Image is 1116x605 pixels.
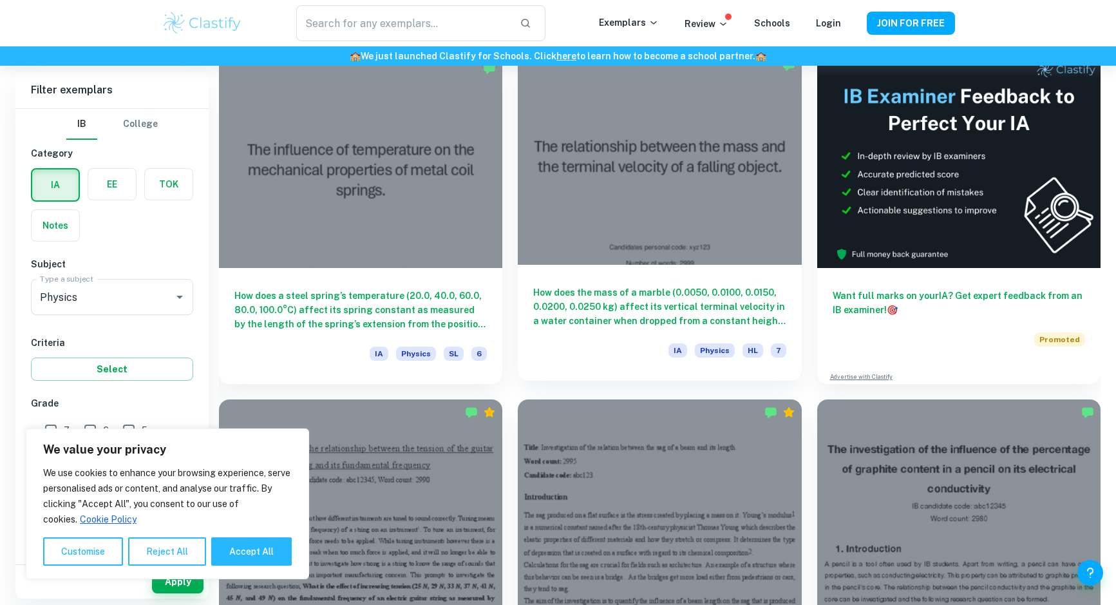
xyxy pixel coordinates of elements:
[31,396,193,410] h6: Grade
[32,169,79,200] button: IA
[3,49,1113,63] h6: We just launched Clastify for Schools. Click to learn how to become a school partner.
[518,55,801,384] a: How does the mass of a marble (0.0050, 0.0100, 0.0150, 0.0200, 0.0250 kg) affect its vertical ter...
[43,442,292,457] p: We value your privacy
[533,285,786,328] h6: How does the mass of a marble (0.0050, 0.0100, 0.0150, 0.0200, 0.0250 kg) affect its vertical ter...
[816,18,841,28] a: Login
[123,109,158,140] button: College
[754,18,790,28] a: Schools
[103,423,109,437] span: 6
[755,51,766,61] span: 🏫
[444,347,464,361] span: SL
[764,406,777,419] img: Marked
[396,347,436,361] span: Physics
[695,343,735,358] span: Physics
[817,55,1101,268] img: Thumbnail
[31,358,193,381] button: Select
[43,465,292,527] p: We use cookies to enhance your browsing experience, serve personalised ads or content, and analys...
[350,51,361,61] span: 🏫
[211,537,292,566] button: Accept All
[128,537,206,566] button: Reject All
[668,343,687,358] span: IA
[15,72,209,108] h6: Filter exemplars
[145,169,193,200] button: TOK
[830,372,893,381] a: Advertise with Clastify
[32,210,79,241] button: Notes
[1034,332,1085,347] span: Promoted
[171,288,189,306] button: Open
[817,55,1101,384] a: Want full marks on yourIA? Get expert feedback from an IB examiner!PromotedAdvertise with Clastify
[471,347,487,361] span: 6
[685,17,728,31] p: Review
[771,343,786,358] span: 7
[43,537,123,566] button: Customise
[31,336,193,350] h6: Criteria
[742,343,763,358] span: HL
[26,428,309,579] div: We value your privacy
[66,109,158,140] div: Filter type choice
[867,12,955,35] button: JOIN FOR FREE
[296,5,509,41] input: Search for any exemplars...
[483,62,496,75] img: Marked
[1081,406,1094,419] img: Marked
[40,273,93,284] label: Type a subject
[370,347,388,361] span: IA
[782,406,795,419] div: Premium
[152,570,203,593] button: Apply
[31,257,193,271] h6: Subject
[483,406,496,419] div: Premium
[162,10,243,36] img: Clastify logo
[599,15,659,30] p: Exemplars
[887,305,898,315] span: 🎯
[88,169,136,200] button: EE
[66,109,97,140] button: IB
[833,289,1085,317] h6: Want full marks on your IA ? Get expert feedback from an IB examiner!
[31,146,193,160] h6: Category
[465,406,478,419] img: Marked
[1077,560,1103,586] button: Help and Feedback
[556,51,576,61] a: here
[79,514,137,525] a: Cookie Policy
[234,289,487,331] h6: How does a steel spring’s temperature (20.0, 40.0, 60.0, 80.0, 100.0°C) affect its spring constan...
[64,423,70,437] span: 7
[219,55,502,384] a: How does a steel spring’s temperature (20.0, 40.0, 60.0, 80.0, 100.0°C) affect its spring constan...
[142,423,147,437] span: 5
